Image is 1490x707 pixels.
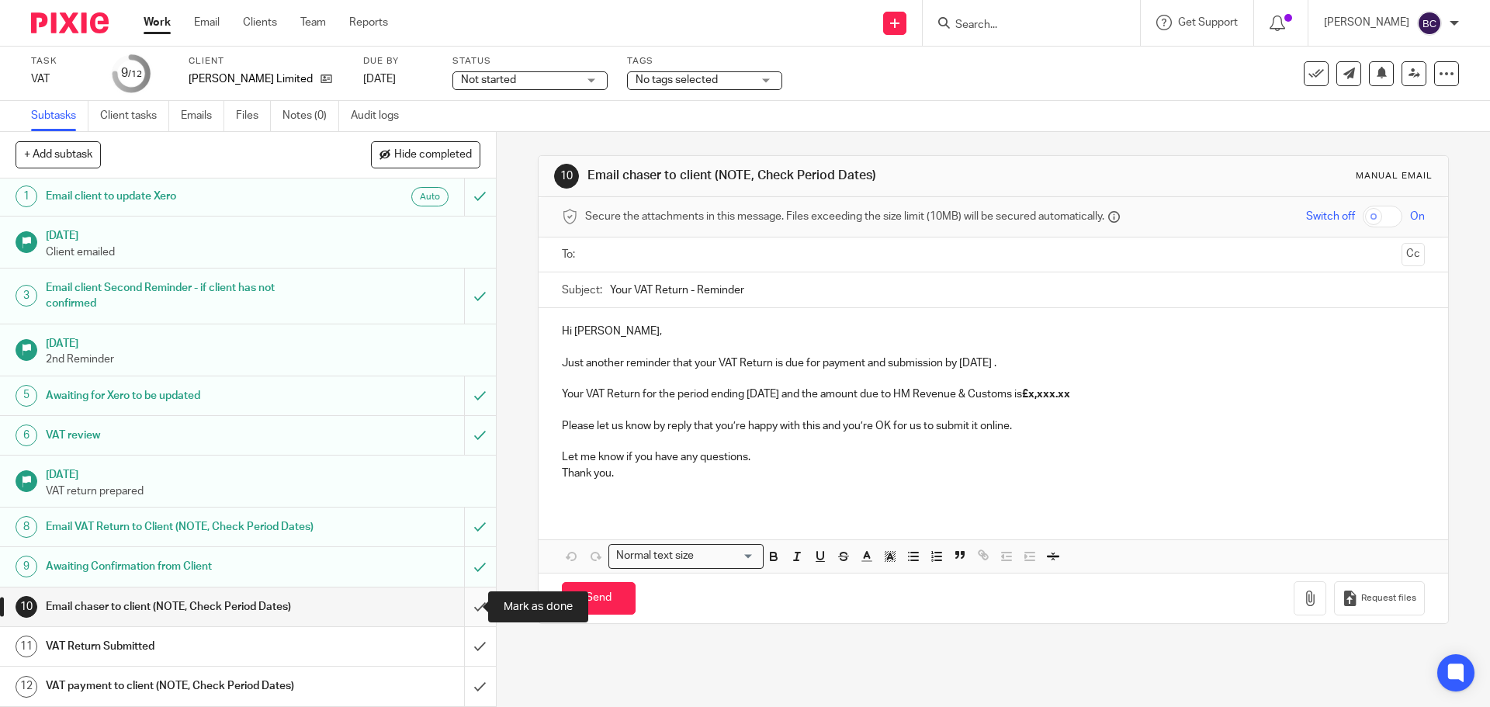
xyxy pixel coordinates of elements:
[46,635,314,658] h1: VAT Return Submitted
[46,483,480,499] p: VAT return prepared
[349,15,388,30] a: Reports
[100,101,169,131] a: Client tasks
[562,582,636,615] input: Send
[46,463,480,483] h1: [DATE]
[282,101,339,131] a: Notes (0)
[189,55,344,68] label: Client
[16,636,37,657] div: 11
[31,71,93,87] div: VAT
[394,149,472,161] span: Hide completed
[16,556,37,577] div: 9
[46,276,314,316] h1: Email client Second Reminder - if client has not confirmed
[562,466,1424,481] p: Thank you.
[1306,209,1355,224] span: Switch off
[46,244,480,260] p: Client emailed
[363,55,433,68] label: Due by
[562,449,1424,465] p: Let me know if you have any questions.
[1022,389,1070,400] strong: £x,xxx.xx
[31,101,88,131] a: Subtasks
[46,674,314,698] h1: VAT payment to client (NOTE, Check Period Dates)
[452,55,608,68] label: Status
[562,386,1424,402] p: Your VAT Return for the period ending [DATE] and the amount due to HM Revenue & Customs is
[371,141,480,168] button: Hide completed
[144,15,171,30] a: Work
[1361,592,1416,605] span: Request files
[46,515,314,539] h1: Email VAT Return to Client (NOTE, Check Period Dates)
[1178,17,1238,28] span: Get Support
[1417,11,1442,36] img: svg%3E
[612,548,697,564] span: Normal text size
[46,384,314,407] h1: Awaiting for Xero to be updated
[46,224,480,244] h1: [DATE]
[46,595,314,619] h1: Email chaser to client (NOTE, Check Period Dates)
[1334,581,1424,616] button: Request files
[128,70,142,78] small: /12
[46,185,314,208] h1: Email client to update Xero
[562,418,1424,434] p: Please let us know by reply that you’re happy with this and you’re OK for us to submit it online.
[16,141,101,168] button: + Add subtask
[46,424,314,447] h1: VAT review
[1402,243,1425,266] button: Cc
[46,555,314,578] h1: Awaiting Confirmation from Client
[16,516,37,538] div: 8
[954,19,1093,33] input: Search
[46,332,480,352] h1: [DATE]
[16,385,37,407] div: 5
[16,185,37,207] div: 1
[16,676,37,698] div: 12
[554,164,579,189] div: 10
[461,75,516,85] span: Not started
[411,187,449,206] div: Auto
[636,75,718,85] span: No tags selected
[1324,15,1409,30] p: [PERSON_NAME]
[608,544,764,568] div: Search for option
[243,15,277,30] a: Clients
[562,247,579,262] label: To:
[627,55,782,68] label: Tags
[300,15,326,30] a: Team
[585,209,1104,224] span: Secure the attachments in this message. Files exceeding the size limit (10MB) will be secured aut...
[31,12,109,33] img: Pixie
[698,548,754,564] input: Search for option
[363,74,396,85] span: [DATE]
[236,101,271,131] a: Files
[16,425,37,446] div: 6
[1356,170,1433,182] div: Manual email
[351,101,411,131] a: Audit logs
[46,352,480,367] p: 2nd Reminder
[189,71,313,87] p: [PERSON_NAME] Limited
[1410,209,1425,224] span: On
[16,285,37,307] div: 3
[121,64,142,82] div: 9
[181,101,224,131] a: Emails
[562,282,602,298] label: Subject:
[562,324,1424,339] p: Hi [PERSON_NAME],
[16,596,37,618] div: 10
[562,355,1424,371] p: Just another reminder that your VAT Return is due for payment and submission by [DATE] .
[194,15,220,30] a: Email
[587,168,1027,184] h1: Email chaser to client (NOTE, Check Period Dates)
[31,55,93,68] label: Task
